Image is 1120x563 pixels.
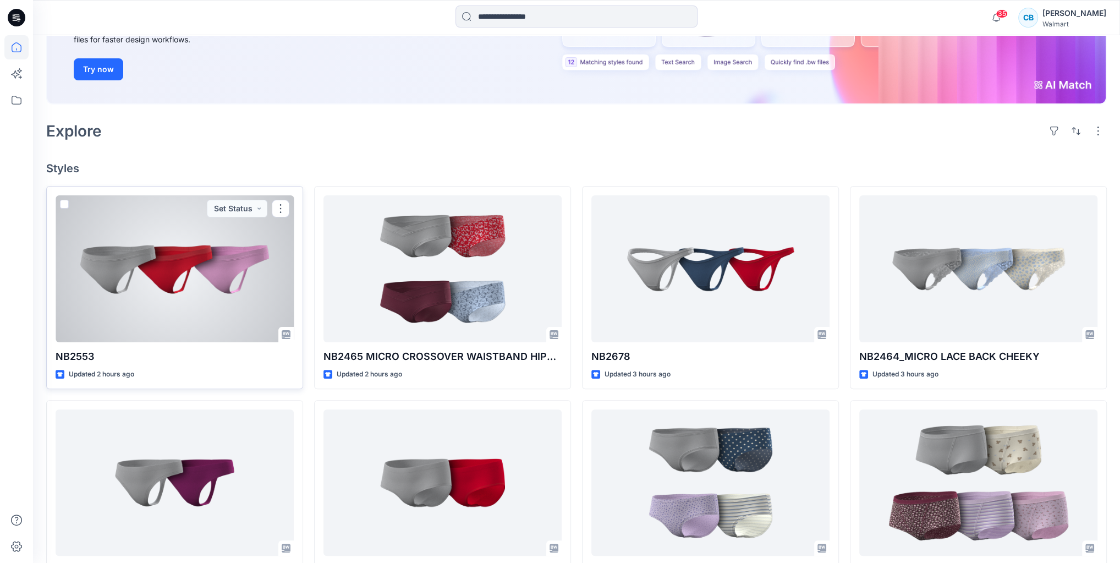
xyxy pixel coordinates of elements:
[74,58,123,80] button: Try now
[591,349,830,364] p: NB2678
[323,409,562,556] a: NB2644
[859,195,1097,342] a: NB2464_MICRO LACE BACK CHEEKY
[337,369,402,380] p: Updated 2 hours ago
[859,349,1097,364] p: NB2464_MICRO LACE BACK CHEEKY
[872,369,938,380] p: Updated 3 hours ago
[56,409,294,556] a: NB2642
[46,122,102,140] h2: Explore
[996,9,1008,18] span: 35
[56,349,294,364] p: NB2553
[605,369,671,380] p: Updated 3 hours ago
[1018,8,1038,28] div: CB
[69,369,134,380] p: Updated 2 hours ago
[56,195,294,342] a: NB2553
[591,195,830,342] a: NB2678
[1042,7,1106,20] div: [PERSON_NAME]
[323,195,562,342] a: NB2465 MICRO CROSSOVER WAISTBAND HIPSTER
[46,162,1107,175] h4: Styles
[1042,20,1106,28] div: Walmart
[591,409,830,556] a: NB2628_COTTON TAILORED HIPSTER
[859,409,1097,556] a: NB2650_COTTON BOYSHORT W SEAMS
[323,349,562,364] p: NB2465 MICRO CROSSOVER WAISTBAND HIPSTER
